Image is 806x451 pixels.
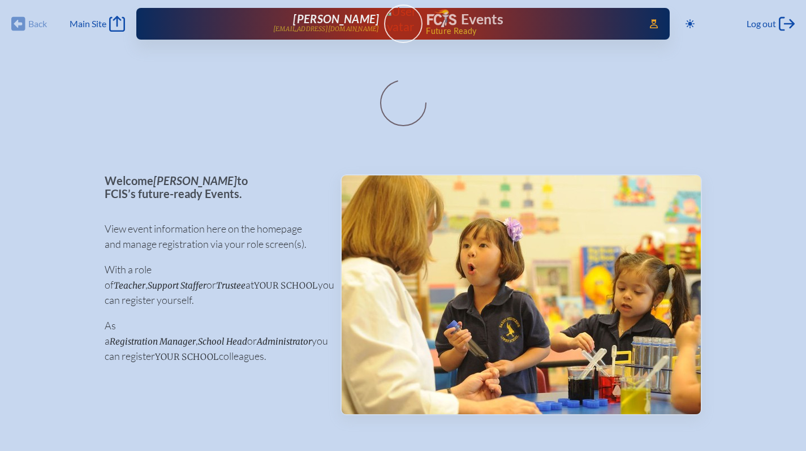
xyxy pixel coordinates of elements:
span: Administrator [257,336,312,347]
span: Log out [747,18,776,29]
p: View event information here on the homepage and manage registration via your role screen(s). [105,221,322,252]
a: User Avatar [384,5,423,43]
span: [PERSON_NAME] [293,12,379,25]
img: Events [342,175,701,414]
span: School Head [198,336,247,347]
span: your school [254,280,318,291]
a: [PERSON_NAME][EMAIL_ADDRESS][DOMAIN_NAME] [173,12,380,35]
p: With a role of , or at you can register yourself. [105,262,322,308]
a: Main Site [70,16,125,32]
span: Future Ready [426,27,633,35]
p: Welcome to FCIS’s future-ready Events. [105,174,322,200]
span: your school [155,351,219,362]
span: [PERSON_NAME] [153,174,237,187]
span: Trustee [216,280,245,291]
div: FCIS Events — Future ready [427,9,634,35]
span: Teacher [114,280,145,291]
img: User Avatar [379,4,427,34]
p: As a , or you can register colleagues. [105,318,322,364]
p: [EMAIL_ADDRESS][DOMAIN_NAME] [273,25,380,33]
span: Main Site [70,18,106,29]
span: Registration Manager [110,336,196,347]
span: Support Staffer [148,280,206,291]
